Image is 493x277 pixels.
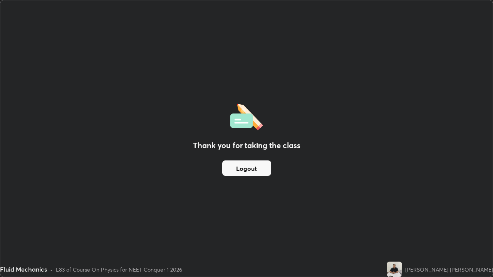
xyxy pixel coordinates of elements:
img: offlineFeedback.1438e8b3.svg [230,101,263,130]
div: [PERSON_NAME] [PERSON_NAME] [405,265,493,274]
h2: Thank you for taking the class [193,140,300,151]
div: • [50,265,53,274]
div: L83 of Course On Physics for NEET Conquer 1 2026 [56,265,182,274]
button: Logout [222,160,271,176]
img: 41e7887b532e4321b7028f2b9b7873d0.jpg [387,262,402,277]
